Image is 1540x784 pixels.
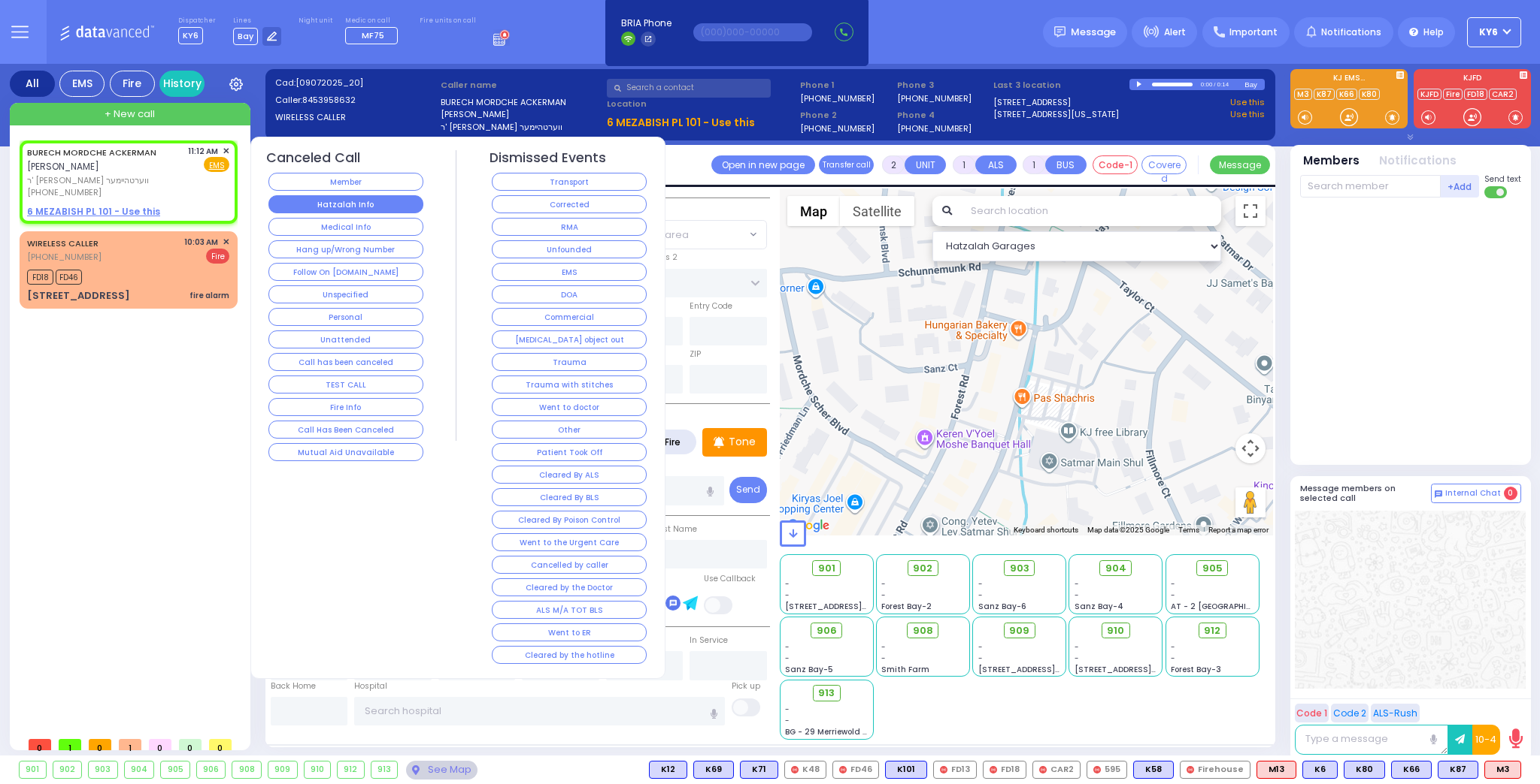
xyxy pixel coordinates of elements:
span: - [1075,653,1079,664]
button: Code 1 [1295,704,1329,722]
span: - [785,590,790,601]
div: Firehouse [1180,761,1250,779]
span: 10:03 AM [184,237,218,248]
button: Trauma with stitches [492,375,647,394]
label: Night unit [299,17,332,26]
button: [MEDICAL_DATA] object out [492,330,647,348]
button: Corrected [492,195,647,213]
div: EMS [59,71,105,97]
button: Covered [1141,155,1187,174]
div: K101 [885,761,927,779]
button: EMS [492,263,647,281]
button: Send [729,477,767,503]
button: Member [268,173,423,191]
label: KJFD [1414,74,1531,85]
div: K71 [740,761,778,779]
button: Hatzalah Info [268,195,423,213]
div: ALS [1484,761,1521,779]
label: [PERSON_NAME] [441,108,602,121]
div: 909 [268,761,297,778]
label: Use Callback [704,573,756,585]
span: - [978,578,983,590]
a: FD18 [1464,89,1487,100]
span: - [1171,653,1175,664]
span: - [978,653,983,664]
div: K48 [784,761,826,779]
button: Cancelled by caller [492,556,647,574]
a: [STREET_ADDRESS][US_STATE] [993,108,1119,121]
label: WIRELESS CALLER [275,111,436,124]
span: 0 [1504,487,1517,500]
label: Caller name [441,79,602,92]
div: 903 [89,761,117,778]
span: 906 [817,623,837,638]
div: K6 [1302,761,1338,779]
span: Fire [206,249,229,264]
span: [09072025_20] [296,77,363,89]
span: FD18 [27,270,53,285]
label: P Last Name [647,523,697,535]
a: Open in new page [711,155,815,174]
div: Fire [110,71,155,97]
span: 1 [59,739,81,750]
button: Cleared By ALS [492,466,647,484]
label: [PHONE_NUMBER] [897,122,972,134]
div: ALS [1257,761,1296,779]
button: BUS [1045,155,1087,174]
button: KY6 [1467,17,1521,47]
button: Other [492,421,647,439]
button: 10-4 [1472,725,1500,755]
span: Send text [1484,173,1521,185]
button: Transport [492,173,647,191]
h5: Message members on selected call [1300,484,1431,503]
label: Turn off text [1484,185,1508,200]
img: Logo [59,23,159,41]
button: Trauma [492,353,647,371]
div: K12 [649,761,687,779]
a: Use this [1230,96,1265,109]
span: 0 [209,739,232,750]
span: [PHONE_NUMBER] [27,186,102,198]
label: [PHONE_NUMBER] [800,92,875,104]
div: 0:00 [1200,76,1214,93]
label: [PHONE_NUMBER] [897,92,972,104]
span: 908 [913,623,933,638]
span: Important [1229,26,1278,39]
div: 905 [161,761,189,778]
span: [PERSON_NAME] [27,160,99,173]
span: 902 [913,561,932,576]
div: BLS [649,761,687,779]
span: 904 [1105,561,1126,576]
img: Google [784,516,833,535]
button: ALS M/A TOT BLS [492,601,647,619]
div: BLS [1344,761,1385,779]
span: - [881,653,886,664]
span: Sanz Bay-4 [1075,601,1123,612]
input: Search a contact [607,79,771,98]
span: Internal Chat [1445,488,1501,499]
img: red-radio-icon.svg [940,766,947,773]
label: Lines [233,17,282,26]
div: 913 [371,761,398,778]
button: Commercial [492,308,647,326]
div: fire alarm [189,290,229,301]
button: Medical Info [268,218,423,236]
div: FD13 [933,761,977,779]
input: Search member [1300,175,1441,198]
div: BLS [1302,761,1338,779]
span: Smith Farm [881,664,929,675]
div: BLS [693,761,734,779]
button: Patient Took Off [492,443,647,461]
img: comment-alt.png [1435,490,1442,498]
span: - [1075,641,1079,653]
span: [STREET_ADDRESS][PERSON_NAME] [1075,664,1217,675]
a: CAR2 [1489,89,1517,100]
button: +Add [1441,175,1480,198]
button: Personal [268,308,423,326]
div: M13 [1257,761,1296,779]
a: [STREET_ADDRESS] [993,96,1071,109]
div: 910 [305,761,331,778]
span: Phone 1 [800,79,892,92]
span: 912 [1204,623,1220,638]
button: Went to the Urgent Care [492,533,647,551]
